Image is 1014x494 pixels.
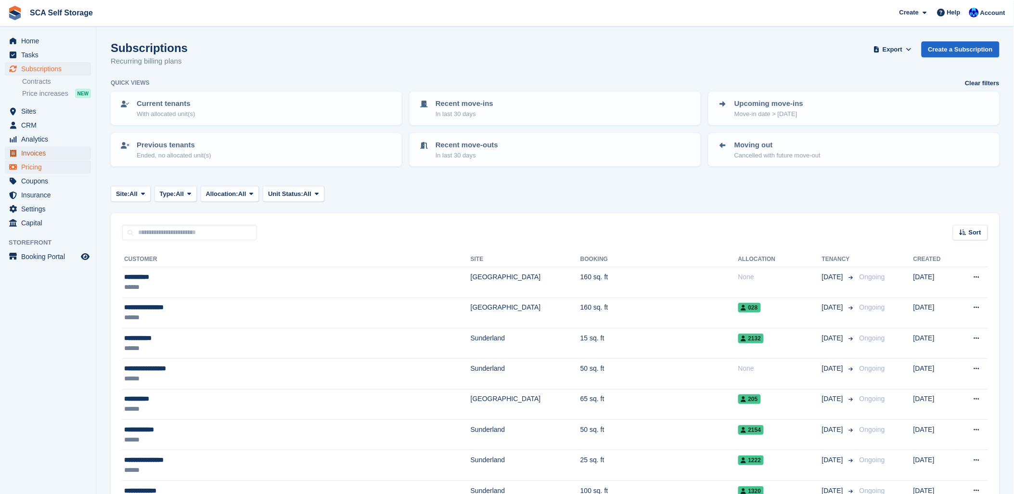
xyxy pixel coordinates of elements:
span: Export [883,45,902,54]
span: [DATE] [822,333,845,343]
button: Unit Status: All [263,186,324,202]
h1: Subscriptions [111,41,188,54]
span: All [176,189,184,199]
span: All [303,189,311,199]
p: Upcoming move-ins [734,98,803,109]
a: menu [5,146,91,160]
a: Contracts [22,77,91,86]
span: Account [980,8,1005,18]
span: All [129,189,138,199]
button: Allocation: All [201,186,259,202]
th: Customer [122,252,471,267]
td: Sunderland [471,328,580,358]
a: menu [5,174,91,188]
span: Ongoing [860,334,885,342]
span: [DATE] [822,272,845,282]
a: menu [5,188,91,202]
span: Storefront [9,238,96,247]
span: [DATE] [822,455,845,465]
td: [DATE] [913,389,956,419]
a: Price increases NEW [22,88,91,99]
th: Booking [580,252,738,267]
a: menu [5,34,91,48]
span: Help [947,8,961,17]
td: [DATE] [913,359,956,389]
span: Ongoing [860,456,885,464]
th: Allocation [738,252,822,267]
span: Settings [21,202,79,216]
span: Ongoing [860,426,885,433]
td: [DATE] [913,420,956,450]
td: 65 sq. ft [580,389,738,419]
span: Create [899,8,919,17]
td: [DATE] [913,267,956,298]
span: Sites [21,104,79,118]
span: [DATE] [822,364,845,374]
a: Current tenants With allocated unit(s) [112,92,401,124]
span: 1222 [738,455,764,465]
td: 50 sq. ft [580,359,738,389]
div: NEW [75,89,91,98]
a: Clear filters [965,78,1000,88]
span: Capital [21,216,79,230]
span: Subscriptions [21,62,79,76]
p: Recurring billing plans [111,56,188,67]
a: menu [5,160,91,174]
a: Create a Subscription [922,41,1000,57]
p: In last 30 days [436,151,498,160]
a: Preview store [79,251,91,262]
td: 25 sq. ft [580,450,738,481]
th: Tenancy [822,252,856,267]
td: 160 sq. ft [580,267,738,298]
span: Invoices [21,146,79,160]
span: All [238,189,246,199]
p: In last 30 days [436,109,493,119]
button: Type: All [154,186,197,202]
a: Moving out Cancelled with future move-out [709,134,999,166]
span: Analytics [21,132,79,146]
a: Recent move-ins In last 30 days [411,92,700,124]
span: 2132 [738,334,764,343]
td: Sunderland [471,420,580,450]
span: CRM [21,118,79,132]
button: Export [872,41,914,57]
p: Recent move-ins [436,98,493,109]
span: Booking Portal [21,250,79,263]
p: Moving out [734,140,821,151]
td: [DATE] [913,450,956,481]
td: [DATE] [913,298,956,328]
td: Sunderland [471,359,580,389]
td: 160 sq. ft [580,298,738,328]
span: [DATE] [822,302,845,312]
td: Sunderland [471,450,580,481]
span: Sort [969,228,981,237]
td: [GEOGRAPHIC_DATA] [471,267,580,298]
span: 205 [738,394,761,404]
span: Site: [116,189,129,199]
span: Ongoing [860,273,885,281]
td: 15 sq. ft [580,328,738,358]
a: menu [5,48,91,62]
span: Ongoing [860,395,885,403]
span: Tasks [21,48,79,62]
a: menu [5,104,91,118]
td: 50 sq. ft [580,420,738,450]
div: None [738,364,822,374]
p: Recent move-outs [436,140,498,151]
img: stora-icon-8386f47178a22dfd0bd8f6a31ec36ba5ce8667c1dd55bd0f319d3a0aa187defe.svg [8,6,22,20]
p: Ended, no allocated unit(s) [137,151,211,160]
a: Upcoming move-ins Move-in date > [DATE] [709,92,999,124]
span: [DATE] [822,425,845,435]
span: Unit Status: [268,189,303,199]
span: [DATE] [822,394,845,404]
span: 2154 [738,425,764,435]
p: Cancelled with future move-out [734,151,821,160]
span: Insurance [21,188,79,202]
td: [GEOGRAPHIC_DATA] [471,389,580,419]
th: Site [471,252,580,267]
span: Coupons [21,174,79,188]
p: With allocated unit(s) [137,109,195,119]
a: menu [5,250,91,263]
a: menu [5,132,91,146]
span: Ongoing [860,364,885,372]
